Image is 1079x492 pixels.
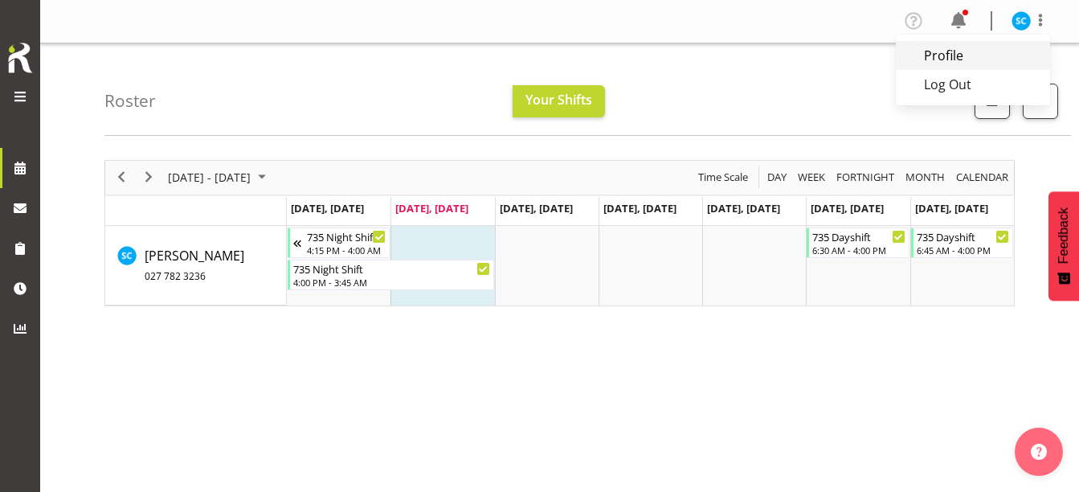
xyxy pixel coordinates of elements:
[166,167,252,187] span: [DATE] - [DATE]
[707,201,780,215] span: [DATE], [DATE]
[954,167,1010,187] span: calendar
[145,269,206,283] span: 027 782 3236
[104,92,156,110] h4: Roster
[765,167,790,187] button: Timeline Day
[525,91,592,109] span: Your Shifts
[904,167,946,187] span: Month
[954,167,1012,187] button: Month
[915,201,988,215] span: [DATE], [DATE]
[166,167,273,187] button: August 2025
[395,201,468,215] span: [DATE], [DATE]
[513,85,605,117] button: Your Shifts
[796,167,827,187] span: Week
[293,276,490,289] div: 4:00 PM - 3:45 AM
[896,41,1050,70] a: Profile
[293,260,490,277] div: 735 Night Shift
[288,228,390,258] div: Stuart Craig"s event - 735 Night Shift Begin From Sunday, August 24, 2025 at 4:15:00 PM GMT+12:00...
[903,167,948,187] button: Timeline Month
[1048,191,1079,301] button: Feedback - Show survey
[104,160,1015,306] div: Timeline Week of August 26, 2025
[835,167,896,187] span: Fortnight
[911,228,1013,258] div: Stuart Craig"s event - 735 Dayshift Begin From Sunday, August 31, 2025 at 6:45:00 AM GMT+12:00 En...
[696,167,751,187] button: Time Scale
[1031,444,1047,460] img: help-xxl-2.png
[917,228,1009,244] div: 735 Dayshift
[287,226,1014,305] table: Timeline Week of August 26, 2025
[162,161,276,195] div: August 25 - 31, 2025
[111,167,133,187] button: Previous
[288,260,494,290] div: Stuart Craig"s event - 735 Night Shift Begin From Monday, August 25, 2025 at 4:00:00 PM GMT+12:00...
[307,228,386,244] div: 735 Night Shift
[138,167,160,187] button: Next
[4,40,36,76] img: Rosterit icon logo
[896,70,1050,99] a: Log Out
[917,244,1009,256] div: 6:45 AM - 4:00 PM
[812,244,905,256] div: 6:30 AM - 4:00 PM
[291,201,364,215] span: [DATE], [DATE]
[795,167,828,187] button: Timeline Week
[807,228,909,258] div: Stuart Craig"s event - 735 Dayshift Begin From Saturday, August 30, 2025 at 6:30:00 AM GMT+12:00 ...
[108,161,135,195] div: previous period
[603,201,676,215] span: [DATE], [DATE]
[145,246,244,285] a: [PERSON_NAME]027 782 3236
[105,226,287,305] td: Stuart Craig resource
[697,167,750,187] span: Time Scale
[135,161,162,195] div: next period
[145,247,244,284] span: [PERSON_NAME]
[1012,11,1031,31] img: stuart-craig9761.jpg
[1057,207,1071,264] span: Feedback
[834,167,897,187] button: Fortnight
[812,228,905,244] div: 735 Dayshift
[500,201,573,215] span: [DATE], [DATE]
[811,201,884,215] span: [DATE], [DATE]
[307,244,386,256] div: 4:15 PM - 4:00 AM
[766,167,788,187] span: Day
